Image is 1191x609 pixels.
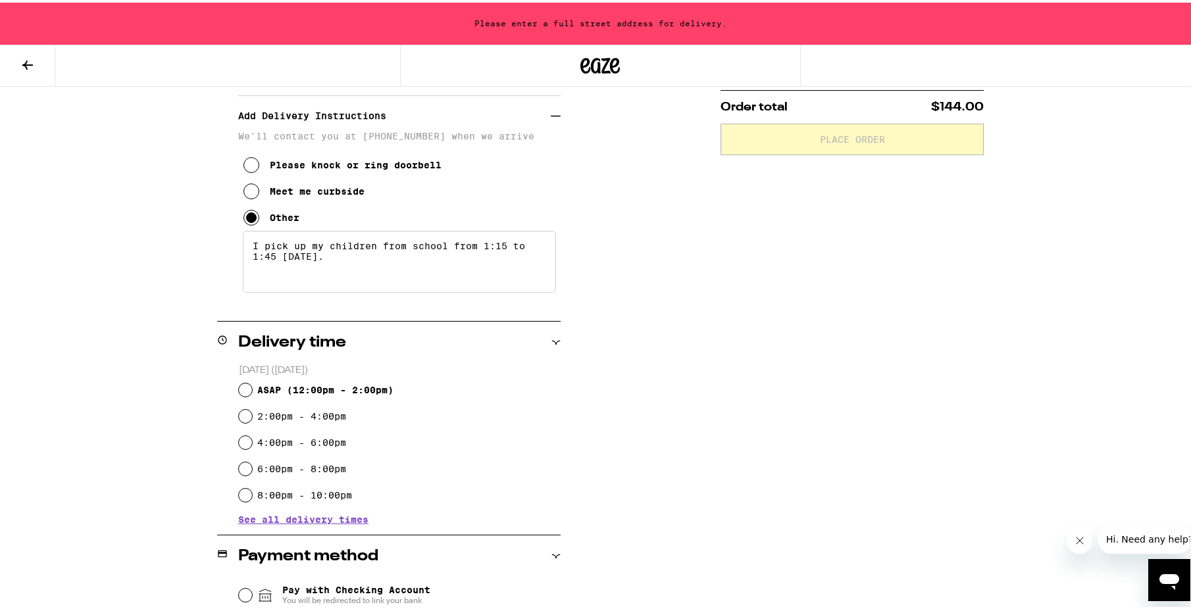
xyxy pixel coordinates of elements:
label: 6:00pm - 8:00pm [257,461,346,472]
iframe: Button to launch messaging window [1148,556,1190,598]
span: Order total [721,99,788,110]
button: Please knock or ring doorbell [243,149,442,176]
span: Pay with Checking Account [282,582,430,603]
h2: Payment method [238,546,378,562]
button: Meet me curbside [243,176,365,202]
iframe: Message from company [1098,522,1190,551]
h2: Delivery time [238,332,346,348]
div: Meet me curbside [270,183,365,194]
label: 4:00pm - 6:00pm [257,435,346,445]
label: 8:00pm - 10:00pm [257,487,352,498]
span: Place Order [820,132,885,141]
span: Hi. Need any help? [8,9,95,20]
p: We'll contact you at [PHONE_NUMBER] when we arrive [238,128,561,139]
span: You will be redirected to link your bank [282,593,430,603]
iframe: Close message [1067,525,1093,551]
p: [DATE] ([DATE]) [239,362,561,374]
span: $144.00 [931,99,984,110]
button: Other [243,202,299,228]
span: ASAP ( 12:00pm - 2:00pm ) [257,382,393,393]
label: 2:00pm - 4:00pm [257,408,346,419]
button: Place Order [721,121,984,153]
div: Please knock or ring doorbell [270,157,442,168]
button: See all delivery times [238,512,368,522]
div: Other [270,210,299,220]
h3: Add Delivery Instructions [238,98,551,128]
